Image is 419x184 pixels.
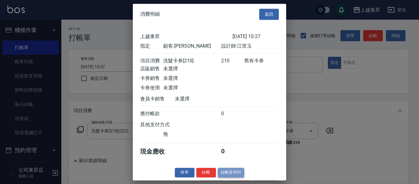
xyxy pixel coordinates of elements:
[218,168,244,177] button: 結帳並列印
[140,147,175,156] div: 現金應收
[140,96,175,102] div: 會員卡銷售
[221,58,244,64] div: 210
[175,96,233,102] div: 未選擇
[163,75,221,82] div: 未選擇
[221,43,279,49] div: 設計師: 江世玉
[196,168,216,177] button: 結帳
[140,58,163,64] div: 項目消費
[140,85,163,91] div: 卡券使用
[163,58,221,64] div: 洗髮卡券[210]
[233,33,279,40] div: [DATE] 10:27
[259,9,279,20] button: 返回
[163,85,221,91] div: 未選擇
[244,58,279,64] div: 舊有卡券
[163,131,221,138] div: 無
[140,111,163,117] div: 應付帳款
[140,11,160,17] span: 消費明細
[221,111,244,117] div: 0
[221,147,244,156] div: 0
[163,43,221,49] div: 顧客: [PERSON_NAME]
[140,43,163,49] div: 指定
[175,168,194,177] button: 掛單
[140,122,186,128] div: 其他支付方式
[140,75,163,82] div: 卡券銷售
[140,66,163,72] div: 店販銷售
[140,33,233,40] div: 上越東昇
[163,66,221,72] div: 未選擇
